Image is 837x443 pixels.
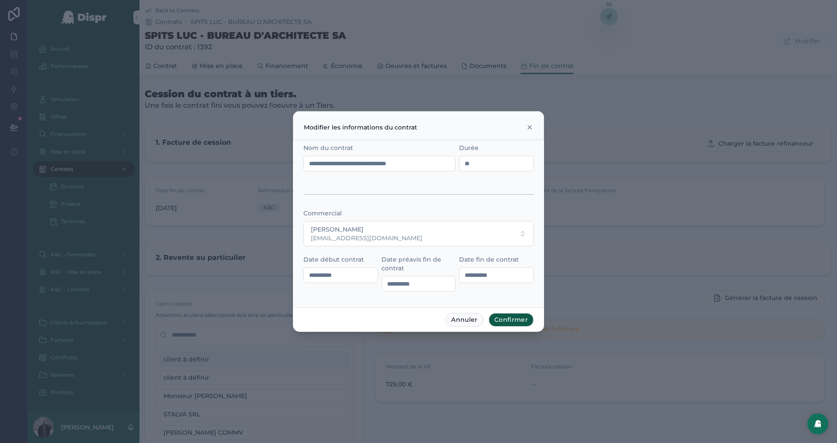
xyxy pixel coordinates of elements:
span: Date fin de contrat [459,256,519,263]
span: [EMAIL_ADDRESS][DOMAIN_NAME] [311,234,422,242]
span: Commercial [303,209,342,217]
h3: Modifier les informations du contrat [304,122,417,133]
button: Select Button [303,221,534,246]
button: Confirmer [489,313,534,327]
div: Open Intercom Messenger [807,413,828,434]
span: Date préavis fin de contrat [381,256,441,272]
button: Annuler [446,313,483,327]
span: [PERSON_NAME] [311,225,422,234]
span: Durée [459,144,479,152]
span: Nom du contrat [303,144,353,152]
span: Date début contrat [303,256,364,263]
